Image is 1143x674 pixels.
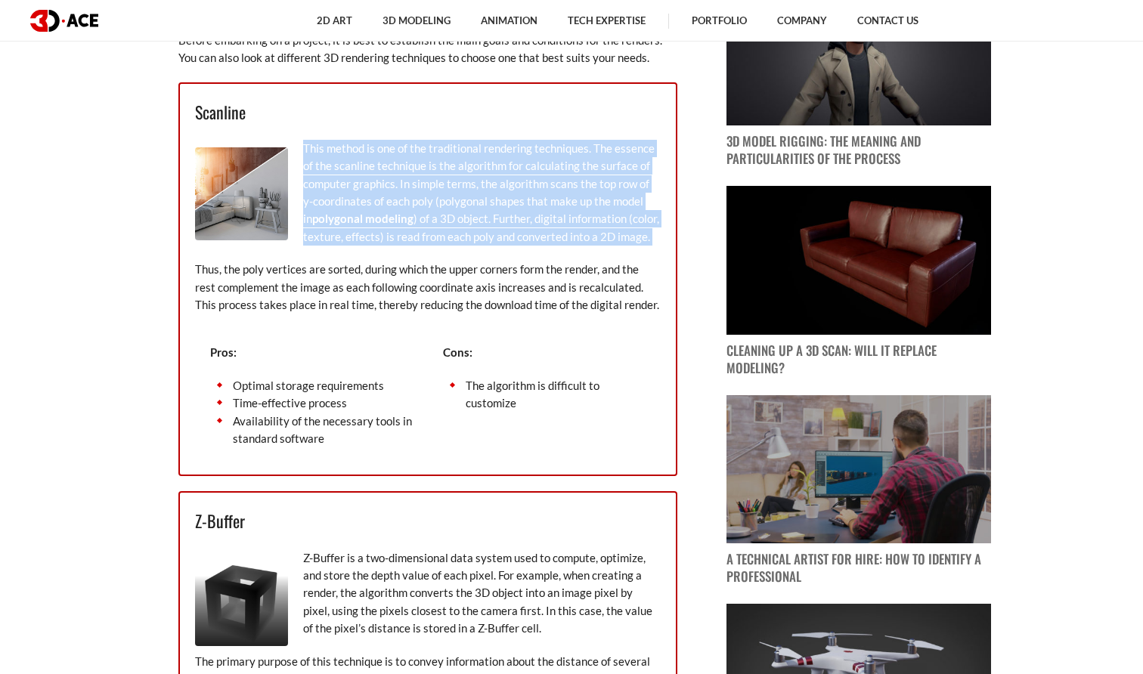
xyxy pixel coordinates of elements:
[195,508,661,533] h3: Z-Buffer
[443,377,646,413] li: The algorithm is difficult to customize
[312,212,414,225] a: polygonal modeling
[195,147,288,240] img: Scanline rendering
[726,551,991,586] p: A Technical Artist for Hire: How to Identify a Professional
[726,186,991,335] img: blog post image
[210,394,413,412] li: Time-effective process
[210,377,413,394] li: Optimal storage requirements
[210,413,413,448] li: Availability of the necessary tools in standard software
[210,344,413,361] p: Pros:
[195,549,661,638] p: Z-Buffer is a two-dimensional data system used to compute, optimize, and store the depth value of...
[178,32,677,67] p: Before embarking on a project, it is best to establish the main goals and conditions for the rend...
[195,261,661,314] p: Thus, the poly vertices are sorted, during which the upper corners form the render, and the rest ...
[726,342,991,377] p: Cleaning Up a 3D Scan: Will It Replace Modeling?
[726,186,991,377] a: blog post image Cleaning Up a 3D Scan: Will It Replace Modeling?
[195,99,661,125] h3: Scanline
[195,140,661,246] p: This method is one of the traditional rendering techniques. The essence of the scanline technique...
[726,395,991,586] a: blog post image A Technical Artist for Hire: How to Identify a Professional
[443,344,646,361] p: Cons:
[726,133,991,168] p: 3D Model Rigging: The Meaning and Particularities of the Process
[726,395,991,544] img: blog post image
[195,553,288,646] img: Z-Buffer rendering
[30,10,98,32] img: logo dark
